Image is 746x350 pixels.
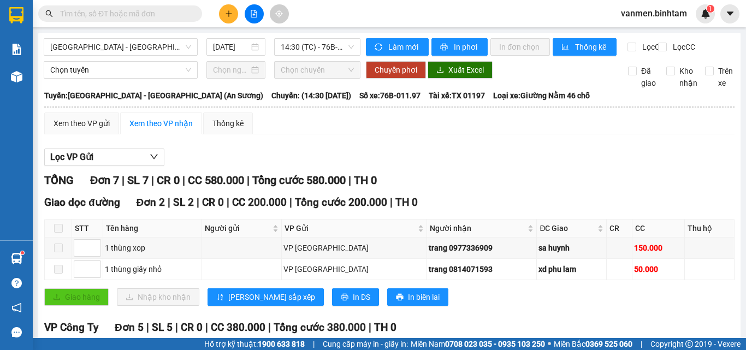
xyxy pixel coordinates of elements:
strong: 0369 525 060 [585,340,632,348]
span: | [146,321,149,334]
span: VP Công Ty [44,321,98,334]
div: 50.000 [634,263,683,275]
span: CR 0 [157,174,180,187]
input: 12/09/2025 [213,41,249,53]
span: printer [396,293,404,302]
span: sync [375,43,384,52]
span: Đã giao [637,65,660,89]
input: Tìm tên, số ĐT hoặc mã đơn [60,8,189,20]
span: vanmen.binhtam [612,7,696,20]
span: | [175,321,178,334]
span: TỔNG [44,174,74,187]
span: Trên xe [714,65,737,89]
span: Lọc VP Gửi [50,150,93,164]
th: CC [632,220,685,238]
div: 1 thùng giấy nhỏ [105,263,200,275]
span: CC 380.000 [211,321,265,334]
span: copyright [685,340,693,348]
span: | [313,338,315,350]
span: Lọc CC [668,41,697,53]
span: | [369,321,371,334]
span: In phơi [454,41,479,53]
span: | [289,196,292,209]
span: search [45,10,53,17]
span: | [641,338,642,350]
img: logo-vxr [9,7,23,23]
span: CC 200.000 [232,196,287,209]
span: Loại xe: Giường Nằm 46 chỗ [493,90,590,102]
td: VP Tân Bình [282,259,427,280]
span: Miền Bắc [554,338,632,350]
button: downloadXuất Excel [428,61,493,79]
span: CR 0 [202,196,224,209]
th: STT [72,220,103,238]
span: VP Gửi [285,222,415,234]
td: VP Tân Bình [282,238,427,259]
span: TH 0 [354,174,377,187]
button: file-add [245,4,264,23]
span: In biên lai [408,291,440,303]
span: question-circle [11,278,22,288]
span: file-add [250,10,258,17]
span: message [11,327,22,337]
img: warehouse-icon [11,71,22,82]
span: Chọn chuyến [281,62,354,78]
span: Tài xế: TX 01197 [429,90,485,102]
span: | [348,174,351,187]
strong: 0708 023 035 - 0935 103 250 [445,340,545,348]
span: [PERSON_NAME] sắp xếp [228,291,315,303]
span: sort-ascending [216,293,224,302]
button: printerIn biên lai [387,288,448,306]
button: plus [219,4,238,23]
div: VP [GEOGRAPHIC_DATA] [283,263,424,275]
img: solution-icon [11,44,22,55]
span: plus [225,10,233,17]
sup: 1 [707,5,714,13]
span: Thống kê [575,41,608,53]
span: | [168,196,170,209]
span: Chọn tuyến [50,62,191,78]
span: Giao dọc đường [44,196,120,209]
sup: 1 [21,251,24,254]
div: VP [GEOGRAPHIC_DATA] [283,242,424,254]
span: | [390,196,393,209]
button: aim [270,4,289,23]
button: syncLàm mới [366,38,429,56]
span: Đơn 7 [90,174,119,187]
span: | [182,174,185,187]
span: Sài Gòn - Quảng Ngãi (An Sương) [50,39,191,55]
span: 14:30 (TC) - 76B-011.97 [281,39,354,55]
span: Người nhận [430,222,526,234]
span: | [122,174,125,187]
div: 1 thùng xop [105,242,200,254]
span: Xuất Excel [448,64,484,76]
button: downloadNhập kho nhận [117,288,199,306]
span: | [197,196,199,209]
strong: 1900 633 818 [258,340,305,348]
div: xd phu lam [538,263,604,275]
span: Làm mới [388,41,420,53]
span: TH 0 [374,321,396,334]
span: SL 5 [152,321,173,334]
span: printer [440,43,449,52]
th: CR [607,220,632,238]
span: Đơn 5 [115,321,144,334]
span: | [205,321,208,334]
span: Tổng cước 200.000 [295,196,387,209]
button: Lọc VP Gửi [44,149,164,166]
span: Cung cấp máy in - giấy in: [323,338,408,350]
button: Chuyển phơi [366,61,426,79]
span: | [247,174,250,187]
button: sort-ascending[PERSON_NAME] sắp xếp [208,288,324,306]
th: Tên hàng [103,220,202,238]
span: Miền Nam [411,338,545,350]
span: Hỗ trợ kỹ thuật: [204,338,305,350]
span: CC 580.000 [188,174,244,187]
button: printerIn phơi [431,38,488,56]
div: trang 0977336909 [429,242,535,254]
span: aim [275,10,283,17]
input: Chọn ngày [213,64,249,76]
span: printer [341,293,348,302]
span: Đơn 2 [137,196,165,209]
span: ⚪️ [548,342,551,346]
